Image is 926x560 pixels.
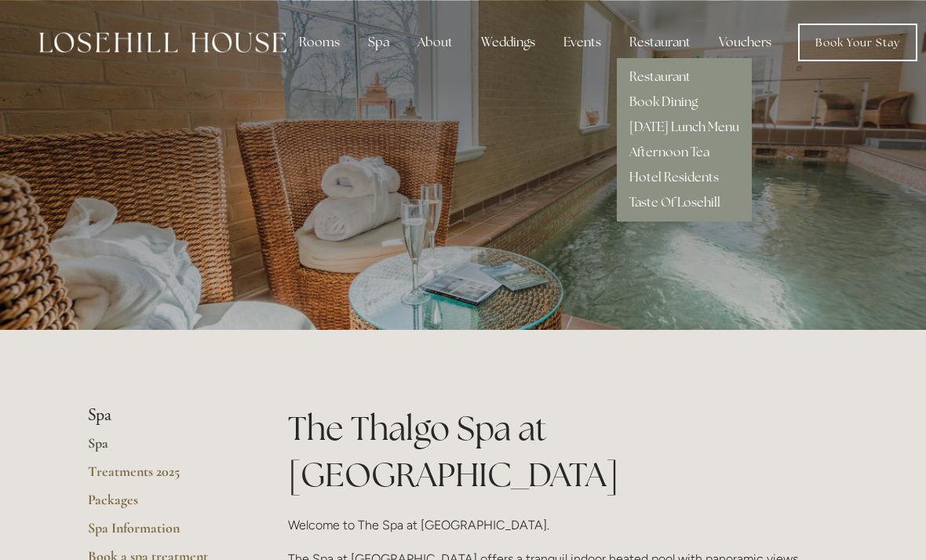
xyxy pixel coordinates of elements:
p: Welcome to The Spa at [GEOGRAPHIC_DATA]. [288,514,838,536]
li: Spa [88,405,238,426]
div: Spa [355,27,402,58]
a: Spa Information [88,519,238,547]
a: Restaurant [629,68,691,85]
div: Restaurant [617,27,703,58]
a: Packages [88,491,238,519]
a: Afternoon Tea [629,144,709,160]
img: Losehill House [39,32,286,53]
div: Events [551,27,614,58]
a: Book Dining [629,93,698,110]
a: Treatments 2025 [88,463,238,491]
a: Hotel Residents [629,169,719,185]
a: Book Your Stay [798,24,917,61]
a: Vouchers [706,27,784,58]
div: About [405,27,465,58]
a: [DATE] Lunch Menu [629,119,739,135]
div: Rooms [286,27,352,58]
a: Taste Of Losehill [629,194,720,210]
h1: The Thalgo Spa at [GEOGRAPHIC_DATA] [288,405,838,498]
a: Spa [88,434,238,463]
div: Weddings [468,27,548,58]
